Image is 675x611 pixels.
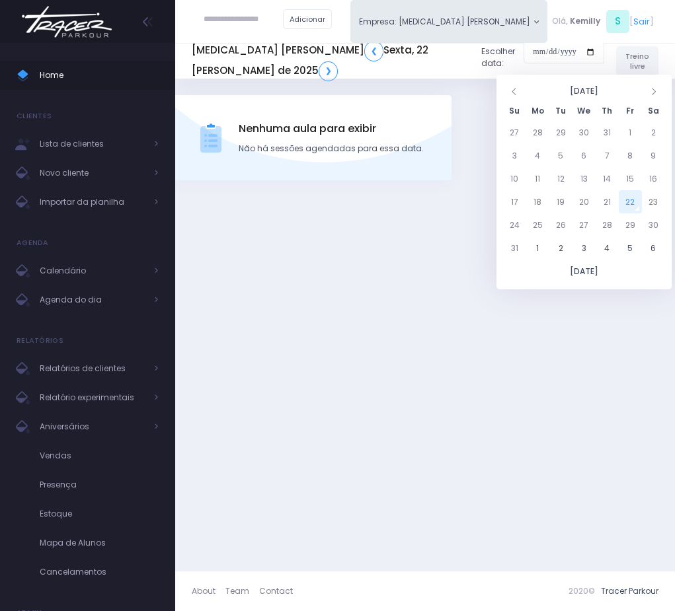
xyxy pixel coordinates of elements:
[503,167,526,190] td: 10
[40,135,145,153] span: Lista de clientes
[642,167,665,190] td: 16
[642,190,665,213] td: 23
[619,121,642,144] td: 1
[526,213,549,236] td: 25
[17,103,52,129] h4: Clientes
[569,585,595,596] span: 2020©
[40,476,159,493] span: Presença
[596,167,619,190] td: 14
[642,213,665,236] td: 30
[503,213,526,236] td: 24
[503,121,526,144] td: 27
[549,190,573,213] td: 19
[40,67,159,84] span: Home
[642,144,665,167] td: 9
[526,101,549,121] th: Mo
[596,144,619,167] td: 7
[192,37,604,85] div: Escolher data:
[549,213,573,236] td: 26
[259,579,293,603] a: Contact
[596,236,619,260] td: 4
[40,164,145,182] span: Novo cliente
[619,167,642,190] td: 15
[573,213,596,236] td: 27
[239,121,424,137] span: Nenhuma aula para exibir
[17,230,49,256] h4: Agenda
[503,260,665,283] th: [DATE]
[526,121,549,144] td: 28
[17,328,63,354] h4: Relatórios
[573,236,596,260] td: 3
[526,144,549,167] td: 4
[619,213,642,236] td: 29
[573,101,596,121] th: We
[573,121,596,144] td: 30
[573,167,596,190] td: 13
[616,46,658,76] a: Treino livre
[503,101,526,121] th: Su
[549,144,573,167] td: 5
[40,534,159,552] span: Mapa de Alunos
[573,144,596,167] td: 6
[601,585,658,596] a: Tracer Parkour
[239,143,424,155] div: Não há sessões agendadas para essa data.
[283,9,332,29] a: Adicionar
[40,447,159,464] span: Vendas
[549,121,573,144] td: 29
[573,190,596,213] td: 20
[549,167,573,190] td: 12
[549,236,573,260] td: 2
[503,190,526,213] td: 17
[503,236,526,260] td: 31
[619,190,642,213] td: 22
[40,262,145,279] span: Calendário
[552,15,568,27] span: Olá,
[40,360,145,377] span: Relatórios de clientes
[526,190,549,213] td: 18
[40,563,159,581] span: Cancelamentos
[596,101,619,121] th: Th
[40,194,145,211] span: Importar da planilha
[40,389,145,406] span: Relatório experimentais
[364,41,383,61] a: ❮
[642,236,665,260] td: 6
[526,236,549,260] td: 1
[40,291,145,308] span: Agenda do dia
[526,81,642,101] th: [DATE]
[192,41,471,81] h5: [MEDICAL_DATA] [PERSON_NAME] Sexta, 22 [PERSON_NAME] de 2025
[570,15,600,27] span: Kemilly
[526,167,549,190] td: 11
[596,190,619,213] td: 21
[642,101,665,121] th: Sa
[596,213,619,236] td: 28
[619,144,642,167] td: 8
[549,101,573,121] th: Tu
[596,121,619,144] td: 31
[633,15,650,28] a: Sair
[225,579,259,603] a: Team
[547,8,658,35] div: [ ]
[606,10,629,33] span: S
[40,505,159,522] span: Estoque
[619,236,642,260] td: 5
[192,579,225,603] a: About
[642,121,665,144] td: 2
[503,144,526,167] td: 3
[619,101,642,121] th: Fr
[40,418,145,435] span: Aniversários
[319,61,338,81] a: ❯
